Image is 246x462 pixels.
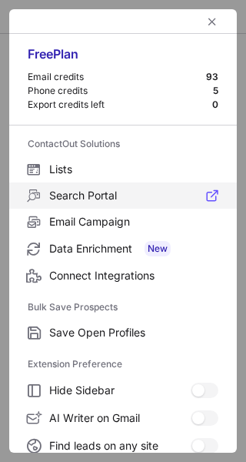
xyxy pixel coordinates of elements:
label: Save Open Profiles [9,320,237,346]
div: Export credits left [28,99,212,111]
div: Free Plan [28,46,218,71]
span: Connect Integrations [49,269,218,283]
label: Data Enrichment New [9,235,237,263]
label: Hide Sidebar [9,377,237,404]
span: Email Campaign [49,215,218,229]
div: 93 [206,71,218,83]
label: AI Writer on Gmail [9,404,237,432]
span: Lists [49,162,218,176]
label: Extension Preference [28,352,218,377]
span: Save Open Profiles [49,326,218,340]
label: ContactOut Solutions [28,132,218,156]
span: AI Writer on Gmail [49,411,191,425]
span: Data Enrichment [49,241,218,256]
div: Phone credits [28,85,213,97]
label: Find leads on any site [9,432,237,460]
span: Search Portal [49,189,218,203]
button: left-button [203,12,221,31]
span: Hide Sidebar [49,383,191,397]
div: Email credits [28,71,206,83]
div: 5 [213,85,218,97]
span: New [145,241,171,256]
span: Find leads on any site [49,439,191,453]
label: Search Portal [9,182,237,209]
label: Bulk Save Prospects [28,295,218,320]
label: Connect Integrations [9,263,237,289]
label: Lists [9,156,237,182]
div: 0 [212,99,218,111]
label: Email Campaign [9,209,237,235]
button: right-button [25,14,40,29]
